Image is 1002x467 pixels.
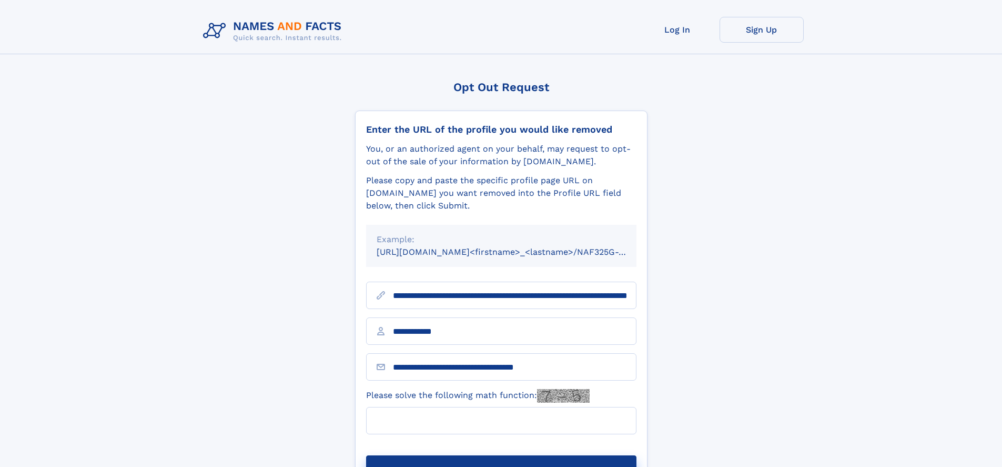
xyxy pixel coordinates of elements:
[377,247,656,257] small: [URL][DOMAIN_NAME]<firstname>_<lastname>/NAF325G-xxxxxxxx
[199,17,350,45] img: Logo Names and Facts
[366,174,636,212] div: Please copy and paste the specific profile page URL on [DOMAIN_NAME] you want removed into the Pr...
[366,143,636,168] div: You, or an authorized agent on your behalf, may request to opt-out of the sale of your informatio...
[366,389,590,403] label: Please solve the following math function:
[355,81,647,94] div: Opt Out Request
[366,124,636,135] div: Enter the URL of the profile you would like removed
[377,233,626,246] div: Example:
[720,17,804,43] a: Sign Up
[635,17,720,43] a: Log In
